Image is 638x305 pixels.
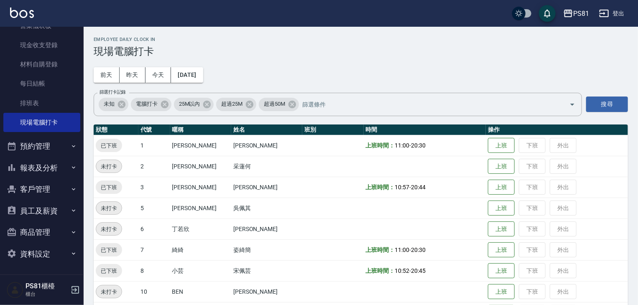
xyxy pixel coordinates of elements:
[99,98,128,111] div: 未知
[170,281,231,302] td: BEN
[96,225,122,234] span: 未打卡
[259,98,299,111] div: 超過50M
[364,135,486,156] td: -
[138,135,170,156] td: 1
[364,125,486,135] th: 時間
[488,180,515,195] button: 上班
[395,247,409,253] span: 11:00
[411,247,426,253] span: 20:30
[131,100,163,108] span: 電腦打卡
[411,184,426,191] span: 20:44
[3,113,80,132] a: 現場電腦打卡
[96,162,122,171] span: 未打卡
[170,135,231,156] td: [PERSON_NAME]
[488,263,515,279] button: 上班
[170,219,231,239] td: 丁若欣
[131,98,171,111] div: 電腦打卡
[170,198,231,219] td: [PERSON_NAME]
[94,125,138,135] th: 狀態
[488,159,515,174] button: 上班
[364,177,486,198] td: -
[366,184,395,191] b: 上班時間：
[138,198,170,219] td: 5
[96,204,122,213] span: 未打卡
[411,142,426,149] span: 20:30
[3,178,80,200] button: 客戶管理
[99,100,120,108] span: 未知
[231,239,302,260] td: 姿綺簡
[3,135,80,157] button: 預約管理
[488,138,515,153] button: 上班
[138,177,170,198] td: 3
[10,8,34,18] img: Logo
[96,141,122,150] span: 已下班
[96,267,122,275] span: 已下班
[486,125,628,135] th: 操作
[573,8,589,19] div: PS81
[395,184,409,191] span: 10:57
[259,100,290,108] span: 超過50M
[138,260,170,281] td: 8
[3,55,80,74] a: 材料自購登錄
[3,221,80,243] button: 商品管理
[539,5,556,22] button: save
[586,97,628,112] button: 搜尋
[366,142,395,149] b: 上班時間：
[94,37,628,42] h2: Employee Daily Clock In
[145,67,171,83] button: 今天
[94,67,120,83] button: 前天
[300,97,555,112] input: 篩選條件
[364,260,486,281] td: -
[96,246,122,254] span: 已下班
[231,177,302,198] td: [PERSON_NAME]
[3,74,80,93] a: 每日結帳
[488,201,515,216] button: 上班
[138,156,170,177] td: 2
[596,6,628,21] button: 登出
[3,94,80,113] a: 排班表
[302,125,363,135] th: 班別
[170,125,231,135] th: 暱稱
[231,198,302,219] td: 吳佩其
[120,67,145,83] button: 昨天
[138,219,170,239] td: 6
[170,177,231,198] td: [PERSON_NAME]
[3,200,80,222] button: 員工及薪資
[174,98,214,111] div: 25M以內
[231,135,302,156] td: [PERSON_NAME]
[170,260,231,281] td: 小芸
[488,242,515,258] button: 上班
[100,89,126,95] label: 篩選打卡記錄
[566,98,579,111] button: Open
[231,219,302,239] td: [PERSON_NAME]
[138,125,170,135] th: 代號
[171,67,203,83] button: [DATE]
[96,183,122,192] span: 已下班
[170,239,231,260] td: 綺綺
[411,267,426,274] span: 20:45
[26,282,68,290] h5: PS81櫃檯
[216,100,248,108] span: 超過25M
[560,5,592,22] button: PS81
[138,281,170,302] td: 10
[174,100,205,108] span: 25M以內
[231,156,302,177] td: 采蓮何
[3,36,80,55] a: 現金收支登錄
[26,290,68,298] p: 櫃台
[94,46,628,57] h3: 現場電腦打卡
[3,243,80,265] button: 資料設定
[138,239,170,260] td: 7
[231,125,302,135] th: 姓名
[488,221,515,237] button: 上班
[395,267,409,274] span: 10:52
[3,157,80,179] button: 報表及分析
[395,142,409,149] span: 11:00
[231,281,302,302] td: [PERSON_NAME]
[216,98,256,111] div: 超過25M
[170,156,231,177] td: [PERSON_NAME]
[231,260,302,281] td: 宋佩芸
[366,267,395,274] b: 上班時間：
[7,282,23,298] img: Person
[96,287,122,296] span: 未打卡
[364,239,486,260] td: -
